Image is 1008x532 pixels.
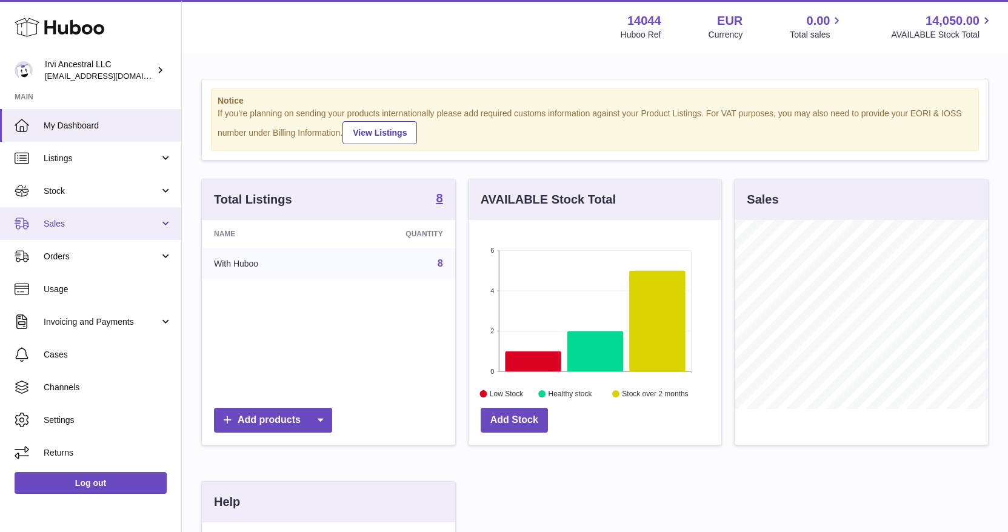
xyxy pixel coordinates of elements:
span: Cases [44,349,172,361]
a: Log out [15,472,167,494]
span: Returns [44,447,172,459]
span: [EMAIL_ADDRESS][DOMAIN_NAME] [45,71,178,81]
text: Low Stock [490,390,524,398]
span: AVAILABLE Stock Total [891,29,993,41]
div: Huboo Ref [621,29,661,41]
a: 8 [438,258,443,268]
text: 0 [490,368,494,375]
strong: EUR [717,13,743,29]
span: Orders [44,251,159,262]
h3: Help [214,494,240,510]
span: Listings [44,153,159,164]
a: Add Stock [481,408,548,433]
span: Usage [44,284,172,295]
span: 14,050.00 [926,13,980,29]
h3: AVAILABLE Stock Total [481,191,616,208]
a: Add products [214,408,332,433]
text: Healthy stock [548,390,592,398]
th: Name [202,220,335,248]
span: Settings [44,414,172,426]
a: 8 [436,192,443,207]
div: Irvi Ancestral LLC [45,59,154,82]
span: My Dashboard [44,120,172,131]
td: With Huboo [202,248,335,279]
span: 0.00 [807,13,830,29]
text: 4 [490,287,494,294]
div: Currency [709,29,743,41]
span: Invoicing and Payments [44,316,159,328]
span: Sales [44,218,159,230]
strong: Notice [218,95,972,107]
th: Quantity [335,220,455,248]
strong: 14044 [627,13,661,29]
img: irviancestral@gmail.com [15,61,33,79]
h3: Total Listings [214,191,292,208]
span: Total sales [790,29,844,41]
h3: Sales [747,191,778,208]
a: View Listings [342,121,417,144]
text: 2 [490,327,494,334]
text: 6 [490,247,494,254]
text: Stock over 2 months [622,390,688,398]
span: Channels [44,382,172,393]
span: Stock [44,185,159,197]
a: 14,050.00 AVAILABLE Stock Total [891,13,993,41]
a: 0.00 Total sales [790,13,844,41]
div: If you're planning on sending your products internationally please add required customs informati... [218,108,972,144]
strong: 8 [436,192,443,204]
